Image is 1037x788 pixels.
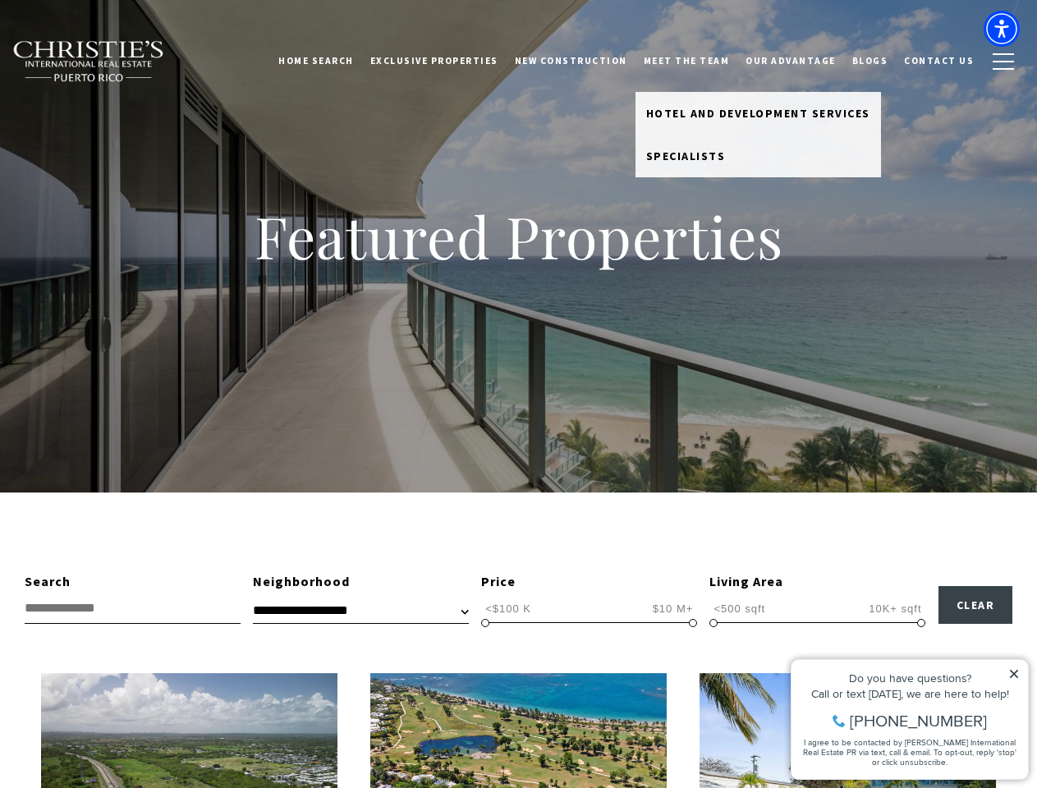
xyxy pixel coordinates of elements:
[67,77,204,94] span: [PHONE_NUMBER]
[844,40,897,81] a: Blogs
[17,37,237,48] div: Do you have questions?
[737,40,844,81] a: Our Advantage
[646,106,870,121] span: Hotel and Development Services
[21,101,234,132] span: I agree to be contacted by [PERSON_NAME] International Real Estate PR via text, call & email. To ...
[646,149,726,163] span: Specialists
[507,40,636,81] a: New Construction
[709,601,769,616] span: <500 sqft
[253,571,469,593] div: Neighborhood
[746,55,836,66] span: Our Advantage
[865,601,925,616] span: 10K+ sqft
[904,55,974,66] span: Contact Us
[636,135,881,177] a: Specialists
[709,571,925,593] div: Living Area
[12,40,165,83] img: Christie's International Real Estate black text logo
[938,586,1013,624] button: Clear
[636,40,738,81] a: Meet the Team
[515,55,627,66] span: New Construction
[370,55,498,66] span: Exclusive Properties
[852,55,888,66] span: Blogs
[17,53,237,64] div: Call or text [DATE], we are here to help!
[649,601,698,616] span: $10 M+
[481,571,697,593] div: Price
[362,40,507,81] a: Exclusive Properties
[636,92,881,135] a: Hotel and Development Services
[25,571,241,593] div: Search
[149,200,888,273] h1: Featured Properties
[270,40,362,81] a: Home Search
[481,601,535,616] span: <$100 K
